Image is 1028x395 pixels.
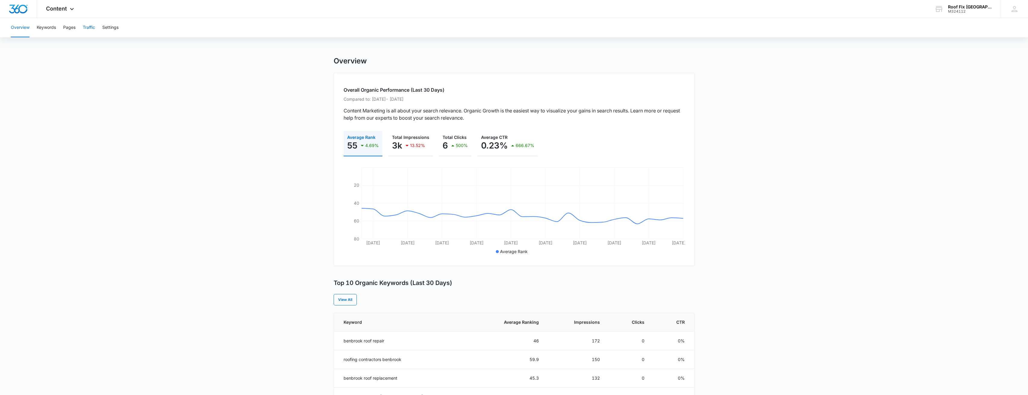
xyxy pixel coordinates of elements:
[516,143,534,148] p: 666.67%
[334,350,474,369] td: roofing contractors benbrook
[344,86,685,93] h2: Overall Organic Performance (Last 30 Days)
[668,319,684,325] span: CTR
[481,141,508,150] p: 0.23%
[83,18,95,37] button: Traffic
[474,332,546,350] td: 46
[334,57,367,66] h1: Overview
[607,350,652,369] td: 0
[546,332,607,350] td: 172
[334,369,474,387] td: benbrook roof replacement
[607,332,652,350] td: 0
[334,279,452,287] h3: Top 10 Organic Keywords (Last 30 Days)
[400,240,414,245] tspan: [DATE]
[11,18,29,37] button: Overview
[354,218,359,223] tspan: 60
[344,107,685,121] p: Content Marketing is all about your search relevance. Organic Growth is the easiest way to visual...
[500,249,528,254] span: Average Rank
[474,369,546,387] td: 45.3
[443,141,448,150] p: 6
[562,319,600,325] span: Impressions
[607,240,621,245] tspan: [DATE]
[642,240,656,245] tspan: [DATE]
[102,18,119,37] button: Settings
[435,240,449,245] tspan: [DATE]
[546,350,607,369] td: 150
[37,18,56,37] button: Keywords
[344,96,685,102] p: Compared to: [DATE] - [DATE]
[365,143,379,148] p: 4.69%
[607,369,652,387] td: 0
[347,135,375,140] span: Average Rank
[623,319,645,325] span: Clicks
[489,319,539,325] span: Average Ranking
[481,135,508,140] span: Average CTR
[469,240,483,245] tspan: [DATE]
[504,240,518,245] tspan: [DATE]
[948,5,992,9] div: account name
[546,369,607,387] td: 132
[334,332,474,350] td: benbrook roof repair
[347,141,357,150] p: 55
[354,236,359,241] tspan: 80
[456,143,468,148] p: 500%
[46,5,67,12] span: Content
[672,240,686,245] tspan: [DATE]
[538,240,552,245] tspan: [DATE]
[392,135,429,140] span: Total Impressions
[443,135,467,140] span: Total Clicks
[652,332,694,350] td: 0%
[354,182,359,188] tspan: 20
[344,319,458,325] span: Keyword
[410,143,425,148] p: 13.52%
[334,294,357,305] a: View All
[652,369,694,387] td: 0%
[948,9,992,14] div: account id
[573,240,587,245] tspan: [DATE]
[392,141,402,150] p: 3k
[63,18,76,37] button: Pages
[366,240,380,245] tspan: [DATE]
[354,201,359,206] tspan: 40
[652,350,694,369] td: 0%
[474,350,546,369] td: 59.9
